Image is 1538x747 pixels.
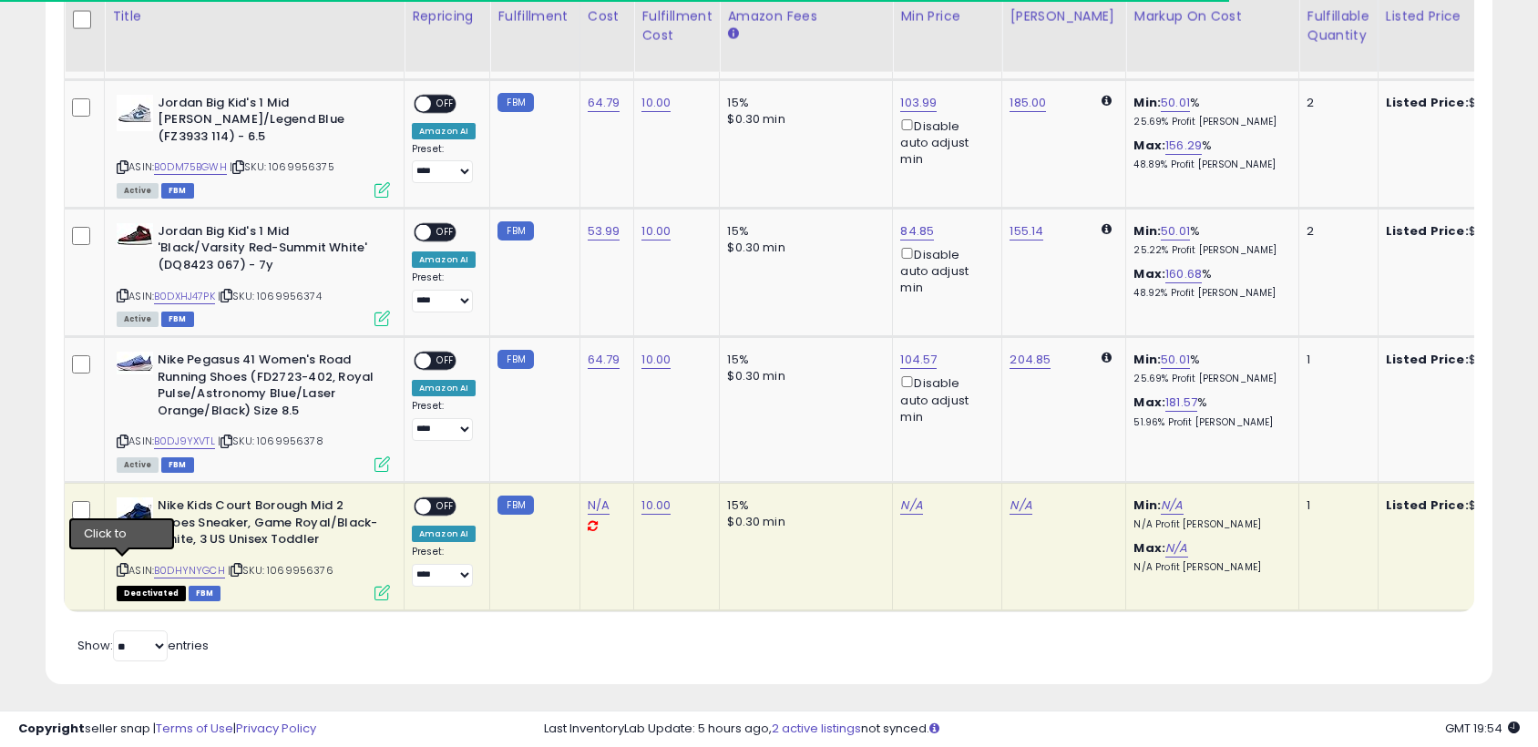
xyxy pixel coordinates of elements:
img: 41E1uoB61XL._SL40_.jpg [117,352,153,374]
a: 155.14 [1010,222,1043,240]
img: 31PHouWgCYL._SL40_.jpg [117,95,153,131]
span: | SKU: 1069956376 [228,563,333,578]
p: 25.69% Profit [PERSON_NAME] [1133,373,1285,385]
a: 10.00 [641,222,671,240]
div: Preset: [412,271,476,312]
p: 48.89% Profit [PERSON_NAME] [1133,159,1285,171]
div: 15% [727,223,878,240]
div: Repricing [412,7,482,26]
div: $0.30 min [727,368,878,384]
a: B0DJ9YXVTL [154,434,215,449]
div: Amazon AI [412,380,476,396]
span: All listings currently available for purchase on Amazon [117,312,159,327]
a: 10.00 [641,496,671,515]
b: Min: [1133,351,1161,368]
div: 15% [727,497,878,514]
div: 1 [1307,497,1363,514]
p: N/A Profit [PERSON_NAME] [1133,518,1285,531]
div: Disable auto adjust min [900,116,988,169]
div: $142.31 [1386,352,1537,368]
b: Listed Price: [1386,496,1469,514]
div: Amazon AI [412,526,476,542]
a: Privacy Policy [236,720,316,737]
span: | SKU: 1069956374 [218,289,322,303]
b: Listed Price: [1386,351,1469,368]
span: FBM [189,586,221,601]
div: Last InventoryLab Update: 5 hours ago, not synced. [544,721,1520,738]
span: FBM [161,312,194,327]
p: 48.92% Profit [PERSON_NAME] [1133,287,1285,300]
strong: Copyright [18,720,85,737]
a: 156.29 [1165,137,1202,155]
span: Show: entries [77,637,209,654]
small: FBM [497,93,533,112]
div: Amazon Fees [727,7,885,26]
span: | SKU: 1069956378 [218,434,323,448]
a: 10.00 [641,351,671,369]
div: Preset: [412,400,476,441]
a: 53.99 [588,222,620,240]
span: | SKU: 1069956375 [230,159,334,174]
b: Min: [1133,496,1161,514]
a: 185.00 [1010,94,1046,112]
span: All listings currently available for purchase on Amazon [117,457,159,473]
a: 84.85 [900,222,934,240]
a: B0DHYNYGCH [154,563,225,578]
b: Max: [1133,265,1165,282]
span: All listings currently available for purchase on Amazon [117,183,159,199]
div: ASIN: [117,95,390,196]
div: ASIN: [117,223,390,324]
span: All listings that are unavailable for purchase on Amazon for any reason other than out-of-stock [117,586,186,601]
a: N/A [1165,539,1187,558]
b: Jordan Big Kid's 1 Mid 'Black/Varsity Red-Summit White' (DQ8423 067) - 7y [158,223,379,279]
div: $118.00 [1386,95,1537,111]
div: % [1133,394,1285,428]
div: Fulfillment Cost [641,7,712,46]
b: Max: [1133,394,1165,411]
div: $119.00 [1386,223,1537,240]
div: 1 [1307,352,1363,368]
div: % [1133,266,1285,300]
a: 50.01 [1161,351,1190,369]
div: % [1133,138,1285,171]
small: FBM [497,350,533,369]
div: seller snap | | [18,721,316,738]
a: 2 active listings [772,720,861,737]
div: $0.30 min [727,240,878,256]
div: 2 [1307,223,1363,240]
a: B0DM75BGWH [154,159,227,175]
div: Cost [588,7,627,26]
div: $82.99 [1386,497,1537,514]
a: 10.00 [641,94,671,112]
a: 104.57 [900,351,937,369]
span: OFF [431,353,460,369]
a: N/A [1161,496,1183,515]
b: Min: [1133,94,1161,111]
div: ASIN: [117,352,390,470]
p: 51.96% Profit [PERSON_NAME] [1133,416,1285,429]
div: Disable auto adjust min [900,373,988,425]
a: N/A [1010,496,1031,515]
span: OFF [431,96,460,111]
div: Fulfillment [497,7,571,26]
small: FBM [497,496,533,515]
div: Title [112,7,396,26]
p: 25.69% Profit [PERSON_NAME] [1133,116,1285,128]
div: Markup on Cost [1133,7,1291,26]
a: 64.79 [588,351,620,369]
span: OFF [431,224,460,240]
div: Min Price [900,7,994,26]
div: % [1133,352,1285,385]
a: 181.57 [1165,394,1197,412]
div: Preset: [412,143,476,184]
p: 25.22% Profit [PERSON_NAME] [1133,244,1285,257]
a: N/A [588,496,610,515]
b: Nike Kids Court Borough Mid 2 Shoes Sneaker, Game Royal/Black-White, 3 US Unisex Toddler [158,497,379,553]
span: OFF [431,499,460,515]
b: Max: [1133,137,1165,154]
a: 204.85 [1010,351,1051,369]
b: Min: [1133,222,1161,240]
a: 50.01 [1161,222,1190,240]
a: 160.68 [1165,265,1202,283]
b: Listed Price: [1386,222,1469,240]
